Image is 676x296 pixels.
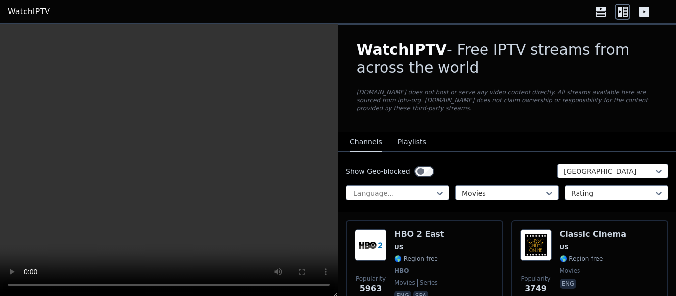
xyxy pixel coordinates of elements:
span: US [394,243,403,251]
span: 🌎 Region-free [560,255,603,263]
img: HBO 2 East [355,229,386,261]
img: Classic Cinema [520,229,552,261]
span: Popularity [521,275,550,283]
span: 5963 [360,283,382,295]
span: US [560,243,569,251]
h6: Classic Cinema [560,229,627,239]
span: 🌎 Region-free [394,255,438,263]
p: eng [560,279,577,289]
h1: - Free IPTV streams from across the world [357,41,658,77]
h6: HBO 2 East [394,229,444,239]
span: movies [394,279,415,287]
p: [DOMAIN_NAME] does not host or serve any video content directly. All streams available here are s... [357,88,658,112]
span: WatchIPTV [357,41,447,58]
a: iptv-org [398,97,421,104]
span: 3749 [525,283,547,295]
span: HBO [394,267,409,275]
span: Popularity [356,275,386,283]
button: Channels [350,133,382,152]
button: Playlists [398,133,426,152]
a: WatchIPTV [8,6,50,18]
span: movies [560,267,580,275]
span: series [417,279,438,287]
label: Show Geo-blocked [346,167,410,176]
